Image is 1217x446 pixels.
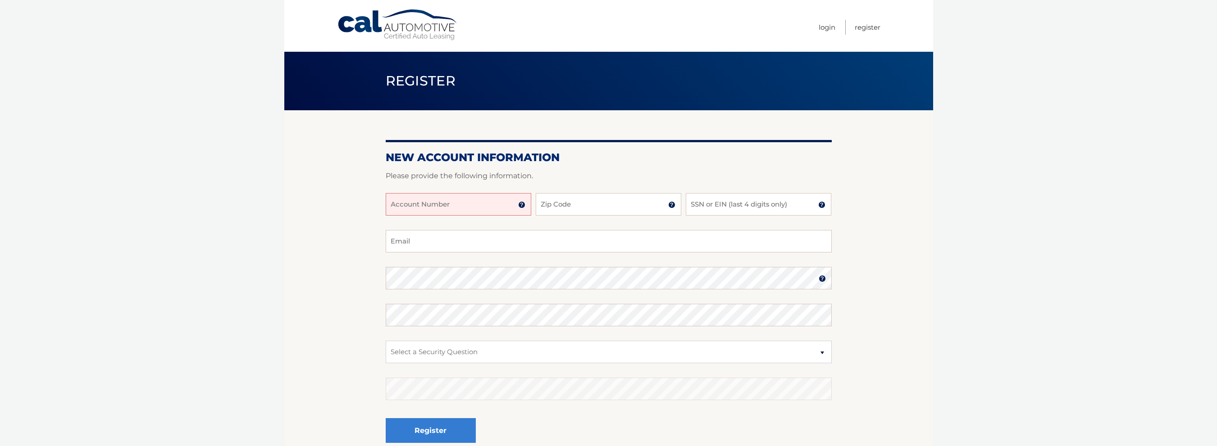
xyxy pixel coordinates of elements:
a: Register [855,20,880,35]
a: Login [819,20,835,35]
input: Account Number [386,193,531,216]
img: tooltip.svg [819,275,826,282]
h2: New Account Information [386,151,832,164]
p: Please provide the following information. [386,170,832,182]
a: Cal Automotive [337,9,459,41]
img: tooltip.svg [818,201,825,208]
button: Register [386,418,476,443]
img: tooltip.svg [518,201,525,208]
img: tooltip.svg [668,201,675,208]
input: Email [386,230,832,252]
input: SSN or EIN (last 4 digits only) [686,193,831,216]
span: Register [386,72,456,89]
input: Zip Code [536,193,681,216]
